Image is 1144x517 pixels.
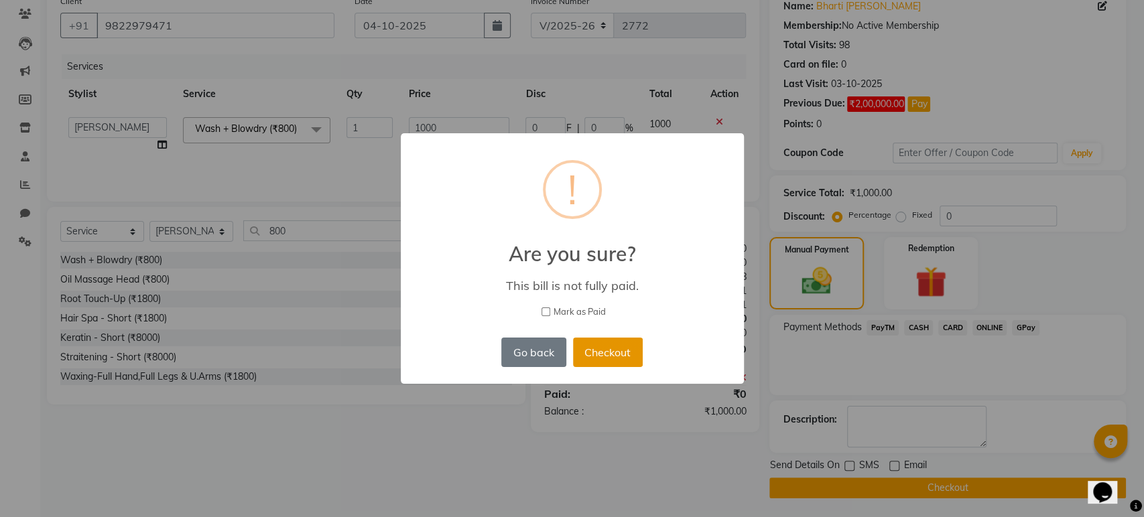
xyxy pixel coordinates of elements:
[568,163,577,216] div: !
[542,307,550,316] input: Mark as Paid
[420,278,724,293] div: This bill is not fully paid.
[573,338,643,367] button: Checkout
[501,338,566,367] button: Go back
[554,305,606,319] span: Mark as Paid
[1088,463,1131,504] iframe: chat widget
[401,226,744,266] h2: Are you sure?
